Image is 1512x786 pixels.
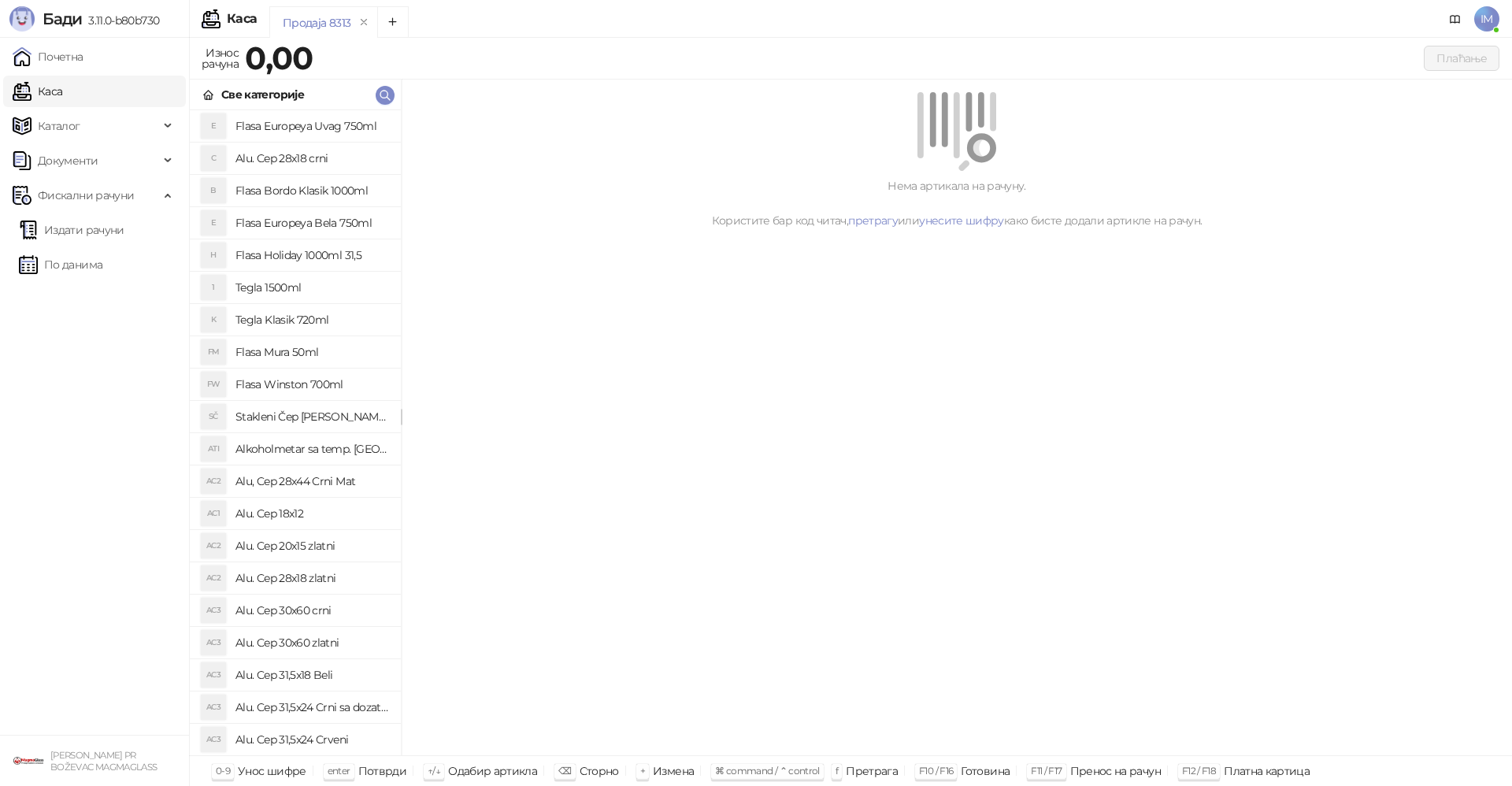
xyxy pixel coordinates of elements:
[283,14,350,32] div: Продаја 8313
[1424,46,1499,71] button: Плаћање
[328,765,350,777] span: enter
[1443,6,1468,32] a: Документација
[19,249,102,280] a: По данима
[235,275,388,300] h4: Tegla 1500ml
[201,436,226,462] div: ATI
[201,727,226,752] div: AC3
[235,404,388,429] h4: Stakleni Čep [PERSON_NAME] 20mm
[43,9,82,28] span: Бади
[653,761,694,781] div: Измена
[235,436,388,462] h4: Alkoholmetar sa temp. [GEOGRAPHIC_DATA]
[1224,761,1310,781] div: Платна картица
[715,765,820,777] span: ⌘ command / ⌃ control
[201,662,226,688] div: AC3
[13,745,44,777] img: 64x64-companyLogo-1893ffd3-f8d7-40ed-872e-741d608dc9d9.png
[238,761,306,781] div: Унос шифре
[198,43,242,74] div: Износ рачуна
[235,113,388,139] h4: Flasa Europeya Uvag 750ml
[235,662,388,688] h4: Alu. Cep 31,5x18 Beli
[640,765,645,777] span: +
[235,565,388,591] h4: Alu. Cep 28x18 zlatni
[201,501,226,526] div: AC1
[846,761,898,781] div: Претрага
[245,39,313,77] strong: 0,00
[235,598,388,623] h4: Alu. Cep 30x60 crni
[13,41,83,72] a: Почетна
[235,146,388,171] h4: Alu. Cep 28x18 crni
[201,113,226,139] div: E
[235,501,388,526] h4: Alu. Cep 18x12
[216,765,230,777] span: 0-9
[38,110,80,142] span: Каталог
[13,76,62,107] a: Каса
[235,727,388,752] h4: Alu. Cep 31,5x24 Crveni
[235,339,388,365] h4: Flasa Mura 50ml
[235,307,388,332] h4: Tegla Klasik 720ml
[201,243,226,268] div: H
[421,177,1493,229] div: Нема артикала на рачуну. Користите бар код читач, или како бисте додали артикле на рачун.
[201,307,226,332] div: K
[919,765,953,777] span: F10 / F16
[354,16,374,29] button: remove
[1182,765,1216,777] span: F12 / F18
[1070,761,1161,781] div: Пренос на рачун
[201,372,226,397] div: FW
[428,765,440,777] span: ↑/↓
[201,469,226,494] div: AC2
[201,404,226,429] div: SČ
[235,533,388,558] h4: Alu. Cep 20x15 zlatni
[201,695,226,720] div: AC3
[235,178,388,203] h4: Flasa Bordo Klasik 1000ml
[9,6,35,32] img: Logo
[201,533,226,558] div: AC2
[358,761,407,781] div: Потврди
[50,750,157,773] small: [PERSON_NAME] PR BOŽEVAC MAGMAGLASS
[38,180,134,211] span: Фискални рачуни
[19,214,124,246] a: Издати рачуни
[201,146,226,171] div: C
[201,630,226,655] div: AC3
[201,339,226,365] div: FM
[201,275,226,300] div: 1
[221,86,304,103] div: Све категорије
[377,6,409,38] button: Add tab
[38,145,98,176] span: Документи
[961,761,1010,781] div: Готовина
[235,372,388,397] h4: Flasa Winston 700ml
[235,695,388,720] h4: Alu. Cep 31,5x24 Crni sa dozatorom
[848,213,898,228] a: претрагу
[1474,6,1499,32] span: IM
[227,13,257,25] div: Каса
[235,630,388,655] h4: Alu. Cep 30x60 zlatni
[235,469,388,494] h4: Alu, Cep 28x44 Crni Mat
[235,243,388,268] h4: Flasa Holiday 1000ml 31,5
[919,213,1004,228] a: унесите шифру
[558,765,571,777] span: ⌫
[580,761,619,781] div: Сторно
[201,565,226,591] div: AC2
[235,210,388,235] h4: Flasa Europeya Bela 750ml
[836,765,838,777] span: f
[201,210,226,235] div: E
[201,178,226,203] div: B
[1031,765,1062,777] span: F11 / F17
[448,761,537,781] div: Одабир артикла
[82,13,159,28] span: 3.11.0-b80b730
[190,110,401,755] div: grid
[201,598,226,623] div: AC3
